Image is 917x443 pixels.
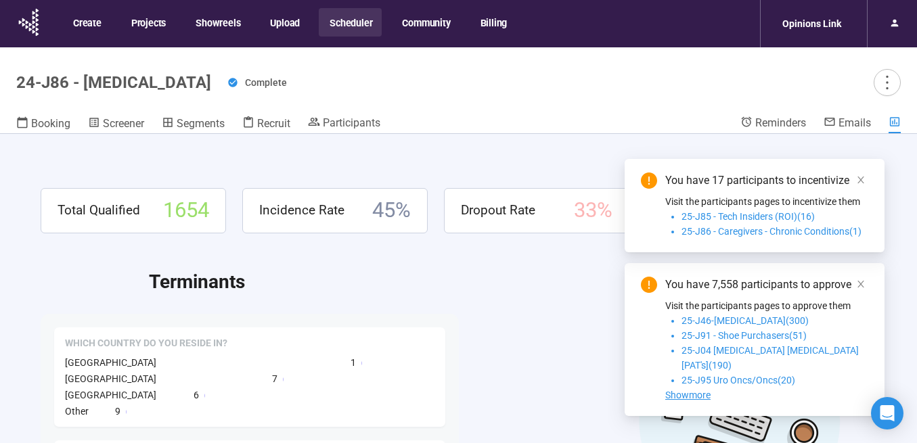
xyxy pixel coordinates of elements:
span: 25-J95 Uro Oncs/Oncs(20) [681,375,795,386]
span: Recruit [257,117,290,130]
span: 25-J91 - Shoe Purchasers(51) [681,330,807,341]
span: Booking [31,117,70,130]
span: Complete [245,77,287,88]
span: 1 [351,355,356,370]
span: 33 % [574,194,612,227]
span: close [856,175,866,185]
span: Segments [177,117,225,130]
span: 1654 [163,194,209,227]
span: Total Qualified [58,200,140,220]
span: Dropout Rate [461,200,535,220]
span: 25-J04 [MEDICAL_DATA] [MEDICAL_DATA] [PAT's](190) [681,345,859,371]
span: Participants [323,116,380,129]
a: Participants [308,116,380,132]
a: Screener [88,116,144,133]
span: 9 [115,404,120,419]
span: [GEOGRAPHIC_DATA] [65,373,156,384]
div: Opinions Link [774,11,849,37]
span: more [878,73,896,91]
p: Visit the participants pages to approve them [665,298,868,313]
span: 6 [194,388,199,402]
span: 25-J85 - Tech Insiders (ROI)(16) [681,211,815,222]
span: Showmore [665,390,711,400]
div: Open Intercom Messenger [871,397,903,429]
span: Incidence Rate [259,200,344,220]
h1: 24-J86 - [MEDICAL_DATA] [16,73,211,92]
span: Which country do you reside in? [65,337,227,350]
span: [GEOGRAPHIC_DATA] [65,357,156,368]
p: Visit the participants pages to incentivize them [665,194,868,209]
a: Emails [824,116,871,132]
button: more [874,69,901,96]
a: Booking [16,116,70,133]
span: 45 % [372,194,411,227]
button: Community [391,8,460,37]
span: 25-J86 - Caregivers - Chronic Conditions(1) [681,226,862,237]
span: Other [65,406,89,417]
span: Screener [103,117,144,130]
span: close [856,279,866,289]
button: Projects [120,8,175,37]
span: 25-J46-[MEDICAL_DATA](300) [681,315,809,326]
div: You have 7,558 participants to approve [665,277,868,293]
span: Emails [838,116,871,129]
span: exclamation-circle [641,277,657,293]
a: Recruit [242,116,290,133]
button: Showreels [185,8,250,37]
button: Create [62,8,111,37]
span: Reminders [755,116,806,129]
button: Billing [470,8,517,37]
a: Reminders [740,116,806,132]
button: Upload [259,8,309,37]
h2: Terminants [149,267,876,297]
button: Scheduler [319,8,382,37]
div: You have 17 participants to incentivize [665,172,868,189]
span: 7 [272,371,277,386]
span: [GEOGRAPHIC_DATA] [65,390,156,400]
a: Segments [162,116,225,133]
span: exclamation-circle [641,172,657,189]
